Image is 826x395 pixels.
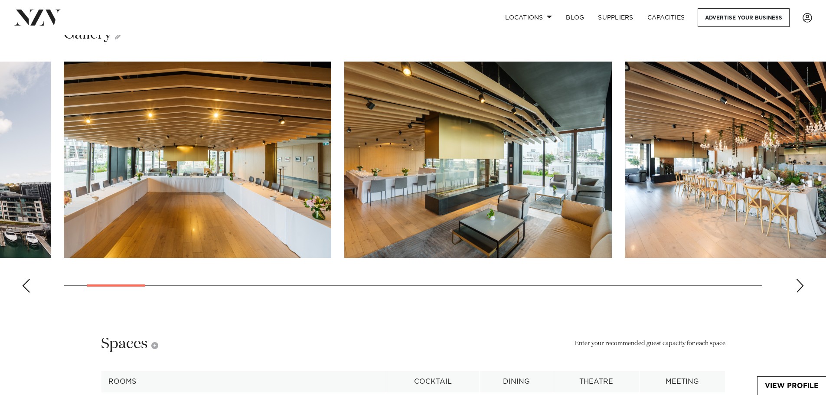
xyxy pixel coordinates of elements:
[553,371,640,392] th: theatre
[64,62,331,258] swiper-slide: 2 / 30
[101,371,386,392] th: Rooms
[101,334,158,354] h2: Spaces
[698,8,790,27] a: Advertise your business
[64,62,331,258] img: VaP3tgHWd8P8j1KHS3TEqzIWBnXLMmL9SQrCwiO2.jpg
[14,10,61,25] img: nzv-logo.png
[575,339,725,349] small: Enter your recommended guest capacity for each space
[757,377,826,395] a: View Profile
[640,371,725,392] th: meeting
[344,62,612,258] img: VnnggYdcD67G56cSLWFZvpa4miYi2SKN4OxGs6u2.jpg
[640,8,692,27] a: Capacities
[591,8,640,27] a: SUPPLIERS
[498,8,559,27] a: Locations
[559,8,591,27] a: BLOG
[344,62,612,258] swiper-slide: 3 / 30
[480,371,553,392] th: dining
[386,371,480,392] th: cocktail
